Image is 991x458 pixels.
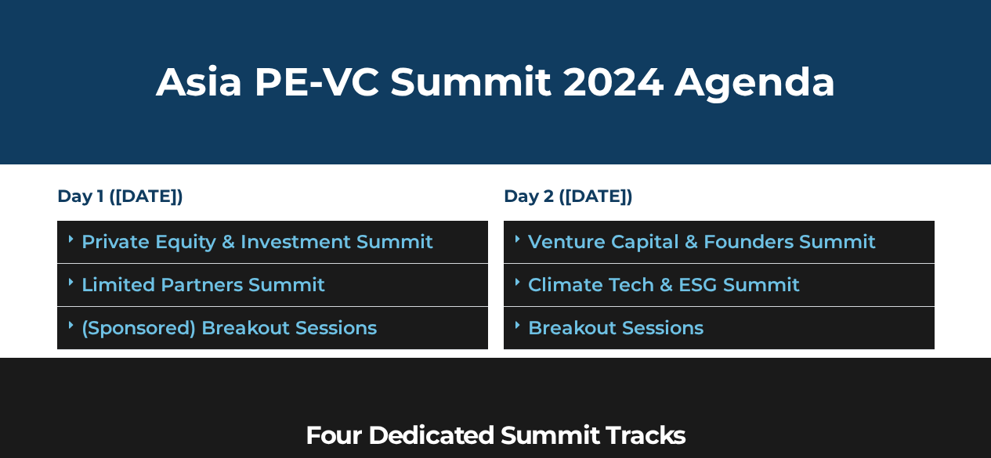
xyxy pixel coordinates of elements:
[528,273,800,296] a: Climate Tech & ESG Summit
[81,230,433,253] a: Private Equity & Investment Summit
[528,316,703,339] a: Breakout Sessions
[306,420,685,450] b: Four Dedicated Summit Tracks
[81,316,377,339] a: (Sponsored) Breakout Sessions
[504,188,935,205] h4: Day 2 ([DATE])
[57,188,488,205] h4: Day 1 ([DATE])
[57,63,935,102] h2: Asia PE-VC Summit 2024 Agenda
[528,230,876,253] a: Venture Capital & Founders​ Summit
[81,273,325,296] a: Limited Partners Summit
